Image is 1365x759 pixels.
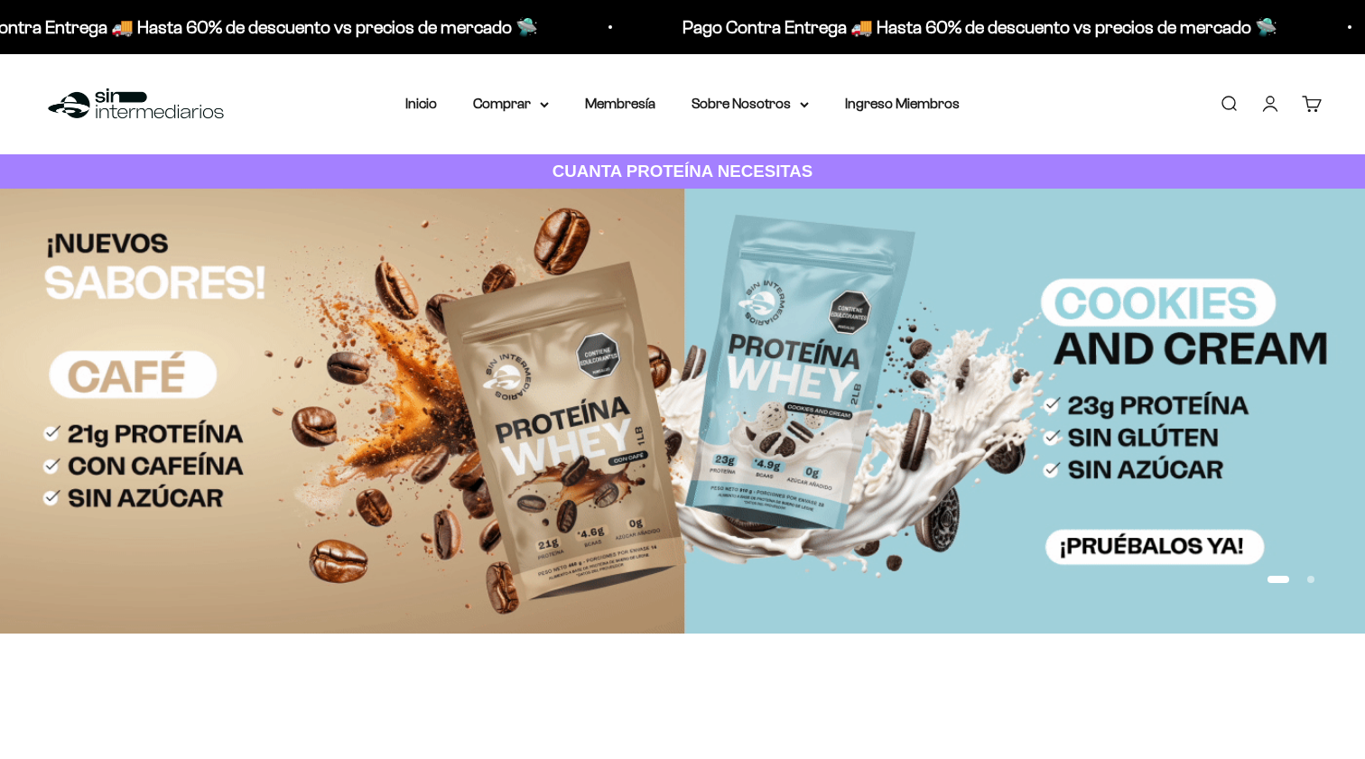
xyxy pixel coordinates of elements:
summary: Comprar [473,92,549,116]
a: Membresía [585,96,655,111]
a: Ingreso Miembros [845,96,960,111]
a: Inicio [405,96,437,111]
summary: Sobre Nosotros [692,92,809,116]
strong: CUANTA PROTEÍNA NECESITAS [552,162,813,180]
p: Pago Contra Entrega 🚚 Hasta 60% de descuento vs precios de mercado 🛸 [682,13,1277,42]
